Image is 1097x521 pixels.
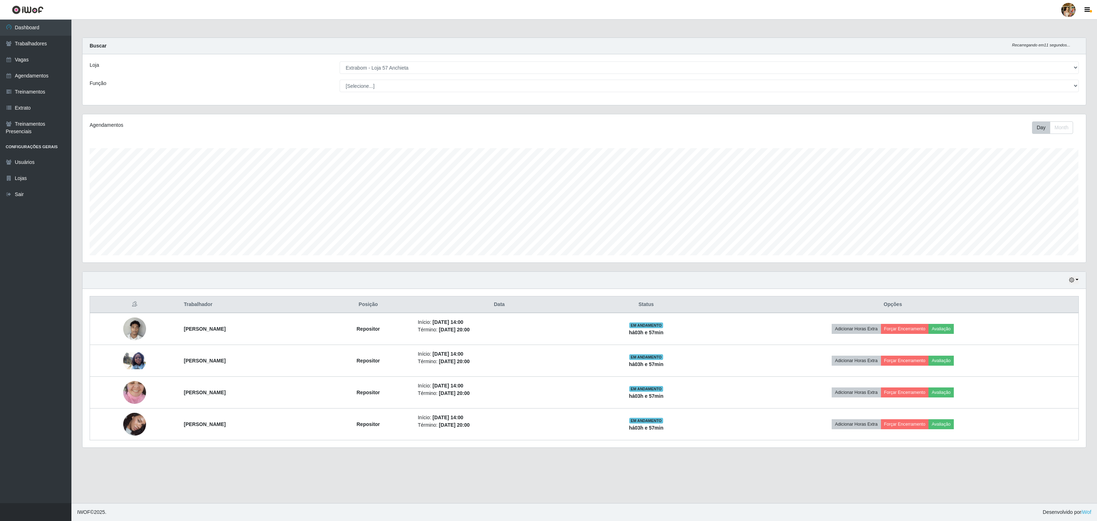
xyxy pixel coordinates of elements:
[881,387,929,397] button: Forçar Encerramento
[432,319,463,325] time: [DATE] 14:00
[414,296,585,313] th: Data
[184,390,226,395] strong: [PERSON_NAME]
[184,358,226,364] strong: [PERSON_NAME]
[418,421,581,429] li: Término:
[418,319,581,326] li: Início:
[432,383,463,389] time: [DATE] 14:00
[90,80,106,87] label: Função
[1043,509,1091,516] span: Desenvolvido por
[356,326,380,332] strong: Repositor
[832,324,881,334] button: Adicionar Horas Extra
[77,509,90,515] span: IWOF
[356,421,380,427] strong: Repositor
[585,296,707,313] th: Status
[418,414,581,421] li: Início:
[123,352,146,369] img: 1753190771762.jpeg
[123,314,146,344] img: 1752582436297.jpeg
[832,387,881,397] button: Adicionar Horas Extra
[832,419,881,429] button: Adicionar Horas Extra
[1050,121,1073,134] button: Month
[629,322,663,328] span: EM ANDAMENTO
[90,121,496,129] div: Agendamentos
[439,422,470,428] time: [DATE] 20:00
[832,356,881,366] button: Adicionar Horas Extra
[629,418,663,424] span: EM ANDAMENTO
[629,354,663,360] span: EM ANDAMENTO
[356,358,380,364] strong: Repositor
[439,390,470,396] time: [DATE] 20:00
[90,43,106,49] strong: Buscar
[432,351,463,357] time: [DATE] 14:00
[1032,121,1079,134] div: Toolbar with button groups
[881,324,929,334] button: Forçar Encerramento
[184,326,226,332] strong: [PERSON_NAME]
[123,372,146,413] img: 1753380554375.jpeg
[90,61,99,69] label: Loja
[184,421,226,427] strong: [PERSON_NAME]
[418,326,581,334] li: Término:
[418,382,581,390] li: Início:
[418,350,581,358] li: Início:
[356,390,380,395] strong: Repositor
[629,425,663,431] strong: há 03 h e 57 min
[1032,121,1050,134] button: Day
[323,296,414,313] th: Posição
[629,393,663,399] strong: há 03 h e 57 min
[77,509,106,516] span: © 2025 .
[707,296,1079,313] th: Opções
[12,5,44,14] img: CoreUI Logo
[180,296,323,313] th: Trabalhador
[1032,121,1073,134] div: First group
[928,356,954,366] button: Avaliação
[1012,43,1070,47] i: Recarregando em 11 segundos...
[928,324,954,334] button: Avaliação
[881,419,929,429] button: Forçar Encerramento
[439,327,470,332] time: [DATE] 20:00
[629,386,663,392] span: EM ANDAMENTO
[629,330,663,335] strong: há 03 h e 57 min
[881,356,929,366] button: Forçar Encerramento
[439,359,470,364] time: [DATE] 20:00
[1081,509,1091,515] a: iWof
[418,390,581,397] li: Término:
[123,404,146,445] img: 1754222847400.jpeg
[432,415,463,420] time: [DATE] 14:00
[928,387,954,397] button: Avaliação
[418,358,581,365] li: Término:
[928,419,954,429] button: Avaliação
[629,361,663,367] strong: há 03 h e 57 min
